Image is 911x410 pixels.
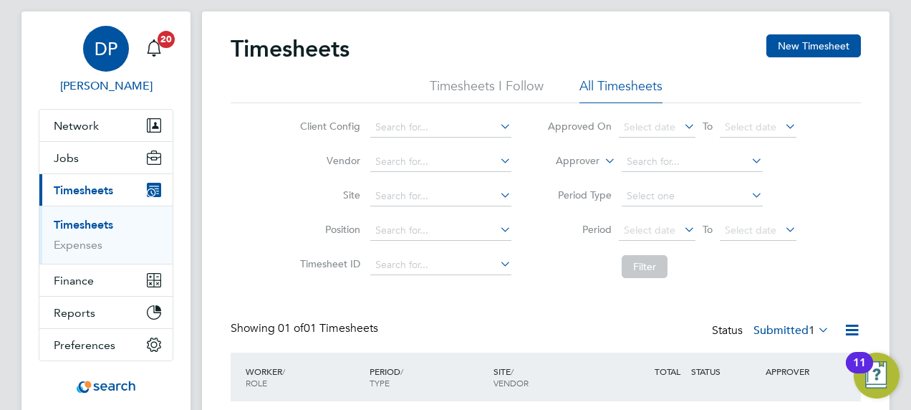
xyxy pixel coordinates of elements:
[39,142,173,173] button: Jobs
[296,154,360,167] label: Vendor
[39,297,173,328] button: Reports
[54,338,115,352] span: Preferences
[490,358,614,396] div: SITE
[688,358,762,384] div: STATUS
[54,238,102,252] a: Expenses
[535,154,599,168] label: Approver
[809,323,815,338] span: 1
[622,255,667,278] button: Filter
[296,257,360,270] label: Timesheet ID
[242,358,366,396] div: WORKER
[39,110,173,141] button: Network
[853,363,866,381] div: 11
[54,274,94,287] span: Finance
[282,366,285,377] span: /
[54,119,99,133] span: Network
[54,306,95,320] span: Reports
[296,223,360,236] label: Position
[725,224,776,237] span: Select date
[278,321,304,335] span: 01 of
[39,329,173,361] button: Preferences
[54,218,113,232] a: Timesheets
[54,183,113,197] span: Timesheets
[854,353,900,399] button: Open Resource Center, 11 new notifications
[511,366,514,377] span: /
[370,255,511,275] input: Search for...
[698,117,717,135] span: To
[278,321,378,335] span: 01 Timesheets
[400,366,403,377] span: /
[370,118,511,138] input: Search for...
[246,377,267,388] span: ROLE
[655,366,680,377] span: TOTAL
[753,323,829,338] label: Submitted
[762,358,837,384] div: APPROVER
[370,186,511,206] input: Search for...
[698,220,717,239] span: To
[370,221,511,241] input: Search for...
[547,120,612,133] label: Approved On
[54,151,79,165] span: Jobs
[370,152,511,172] input: Search for...
[296,120,360,133] label: Client Config
[624,224,675,237] span: Select date
[158,31,175,48] span: 20
[430,77,544,103] li: Timesheets I Follow
[231,34,350,63] h2: Timesheets
[366,358,490,396] div: PERIOD
[579,77,662,103] li: All Timesheets
[39,77,173,95] span: Dan Proudfoot
[370,377,390,388] span: TYPE
[77,376,136,399] img: searchconsultancy-logo-retina.png
[39,26,173,95] a: DP[PERSON_NAME]
[39,264,173,296] button: Finance
[766,34,861,57] button: New Timesheet
[231,321,381,336] div: Showing
[624,120,675,133] span: Select date
[95,39,117,58] span: DP
[296,189,360,201] label: Site
[622,186,763,206] input: Select one
[547,223,612,236] label: Period
[39,174,173,206] button: Timesheets
[140,26,168,72] a: 20
[39,376,173,399] a: Go to home page
[493,377,529,388] span: VENDOR
[622,152,763,172] input: Search for...
[725,120,776,133] span: Select date
[547,189,612,201] label: Period Type
[712,321,832,341] div: Status
[39,206,173,264] div: Timesheets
